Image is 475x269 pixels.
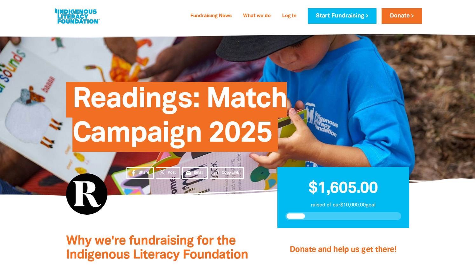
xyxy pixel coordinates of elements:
p: raised of our $10,000.00 goal [285,201,401,209]
a: emailEmail [182,167,208,179]
span: Readings: Match Campaign 2025 [72,87,287,152]
a: What we do [239,11,275,21]
a: Log In [278,11,300,21]
span: Copy Link [222,170,239,176]
a: Post [156,167,180,179]
span: $1,605.00 [309,181,378,196]
a: Share [126,167,154,179]
a: Start Fundraising [308,8,377,24]
span: Email [194,170,203,176]
button: Copy Link [210,167,244,179]
a: Donate [382,8,422,24]
span: Why we're fundraising for the Indigenous Literacy Foundation [66,235,248,261]
a: Fundraising News [187,11,235,21]
span: Share [139,170,149,176]
h2: Donate and help us get there! [285,237,401,263]
i: email [185,170,192,176]
span: Post [168,170,176,176]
